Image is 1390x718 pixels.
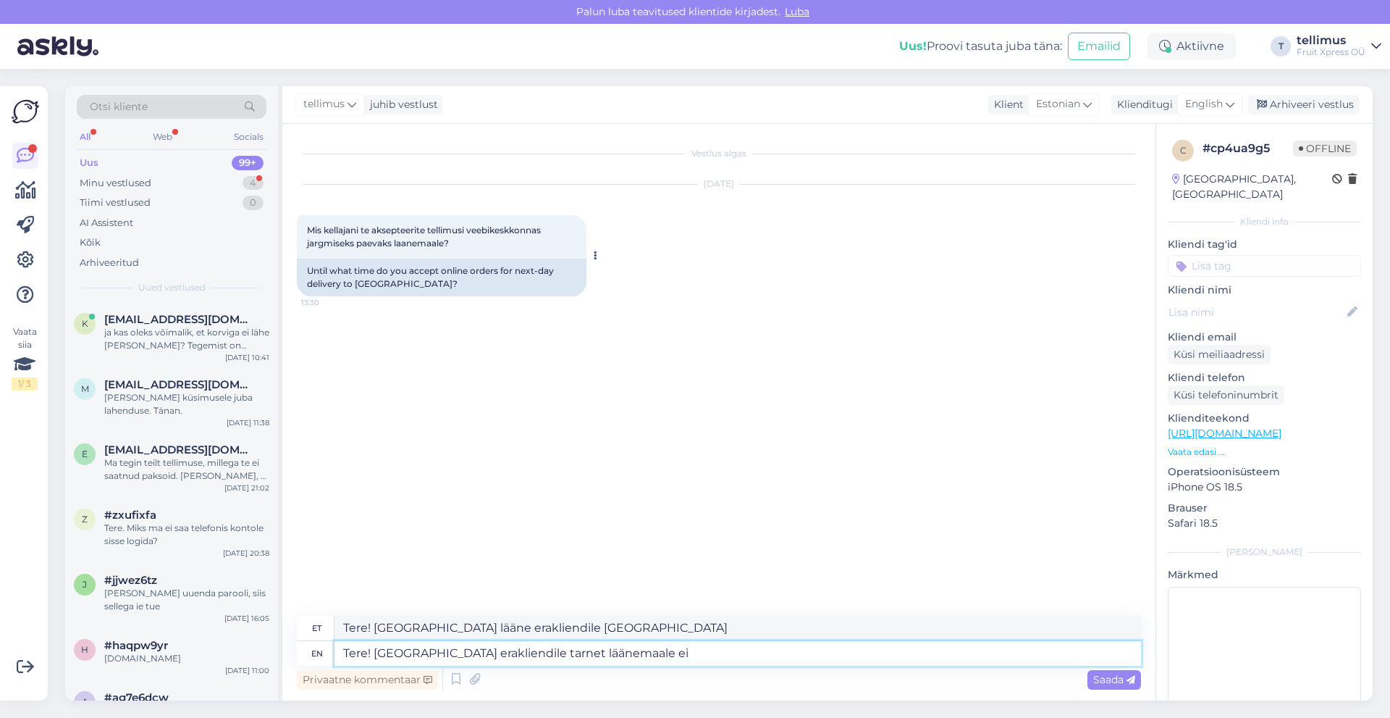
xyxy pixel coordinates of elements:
p: Kliendi nimi [1168,283,1361,298]
div: Aktiivne [1147,33,1236,59]
div: Uus [80,156,98,170]
span: 13:30 [301,297,355,308]
span: c [1180,145,1187,156]
div: Ma tegin teilt tellimuse, millega te ei saatnud paksoid. [PERSON_NAME], et te kannate raha tagasi... [104,456,269,483]
button: Emailid [1068,33,1130,60]
p: Märkmed [1168,567,1361,583]
textarea: Tere! [GEOGRAPHIC_DATA] erakliendile tarnet läänemaale ei [334,641,1141,666]
div: tellimus [1297,35,1365,46]
div: Proovi tasuta juba täna: [899,38,1062,55]
span: #zxufixfa [104,509,156,522]
p: Kliendi telefon [1168,370,1361,385]
span: kadri.kaljumets@gmail.com [104,313,255,326]
p: Kliendi tag'id [1168,237,1361,252]
div: 1 / 3 [12,377,38,391]
input: Lisa nimi [1168,304,1344,320]
div: [DATE] [297,178,1141,191]
div: [PERSON_NAME] [1168,546,1361,559]
div: [DATE] 11:00 [225,665,269,676]
div: 0 [243,196,264,210]
span: #haqpw9yr [104,639,168,652]
div: Klienditugi [1111,97,1173,112]
div: Arhiveeri vestlus [1248,95,1360,114]
div: [DOMAIN_NAME] [104,652,269,665]
div: Until what time do you accept online orders for next-day delivery to [GEOGRAPHIC_DATA]? [297,259,586,296]
div: AI Assistent [80,216,133,230]
span: Uued vestlused [138,281,206,294]
p: Operatsioonisüsteem [1168,464,1361,480]
span: Otsi kliente [90,99,148,114]
div: [DATE] 16:05 [224,613,269,624]
textarea: Tere! [GEOGRAPHIC_DATA] lääne erakliendile [GEOGRAPHIC_DATA] [334,616,1141,640]
span: Estonian [1036,96,1080,112]
div: Arhiveeritud [80,256,139,270]
div: Vestlus algas [297,147,1141,160]
p: Brauser [1168,501,1361,516]
div: en [311,641,323,666]
p: Kliendi email [1168,330,1361,345]
span: English [1185,96,1223,112]
div: [PERSON_NAME] küsimusele juba lahenduse. Tänan. [104,391,269,417]
div: Privaatne kommentaar [297,670,438,690]
div: et [312,616,321,640]
div: [DATE] 11:38 [227,417,269,428]
div: Küsi telefoninumbrit [1168,385,1284,405]
span: a [82,696,88,707]
p: iPhone OS 18.5 [1168,480,1361,495]
p: Klienditeekond [1168,411,1361,426]
span: h [81,644,88,655]
span: #jjwez6tz [104,574,157,587]
div: Socials [231,128,266,146]
img: Askly Logo [12,98,39,125]
a: [URL][DOMAIN_NAME] [1168,427,1281,440]
div: [GEOGRAPHIC_DATA], [GEOGRAPHIC_DATA] [1172,172,1332,202]
div: Tere. Miks ma ei saa telefonis kontole sisse logida? [104,522,269,548]
span: m [81,383,89,394]
span: tellimus [303,96,345,112]
div: Kliendi info [1168,215,1361,228]
div: Tiimi vestlused [80,196,151,210]
span: z [82,514,88,525]
span: marju.piirsalu@tallinnlv.ee [104,378,255,391]
div: Kõik [80,235,101,250]
div: T [1271,36,1291,57]
div: juhib vestlust [364,97,438,112]
a: tellimusFruit Xpress OÜ [1297,35,1381,58]
div: ja kas oleks võimalik, et korviga ei lähe [PERSON_NAME]? Tegemist on kingitusega. [104,326,269,352]
p: Safari 18.5 [1168,516,1361,531]
span: e [82,448,88,459]
div: [DATE] 21:02 [224,483,269,493]
span: #ag7e6dcw [104,691,169,704]
div: Küsi meiliaadressi [1168,345,1271,364]
span: Luba [780,5,814,18]
div: # cp4ua9g5 [1202,140,1293,157]
div: Minu vestlused [80,176,151,191]
div: 4 [243,176,264,191]
span: Offline [1293,141,1357,156]
span: j [83,579,87,590]
span: ennika123@hotmail.com [104,443,255,456]
div: Web [150,128,175,146]
div: Fruit Xpress OÜ [1297,46,1365,58]
div: Klient [988,97,1024,112]
div: Vaata siia [12,325,38,391]
span: Saada [1093,673,1135,686]
div: 99+ [232,156,264,170]
span: Mis kellajani te aksepteerite tellimusi veebikeskkonnas jargmiseks paevaks laanemaale? [307,225,543,249]
p: Vaata edasi ... [1168,446,1361,459]
div: [DATE] 10:41 [225,352,269,363]
div: [DATE] 20:38 [223,548,269,559]
input: Lisa tag [1168,255,1361,277]
div: [PERSON_NAME] uuenda parooli, siis sellega ie tue [104,587,269,613]
div: All [77,128,93,146]
span: k [82,318,88,329]
b: Uus! [899,39,927,53]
